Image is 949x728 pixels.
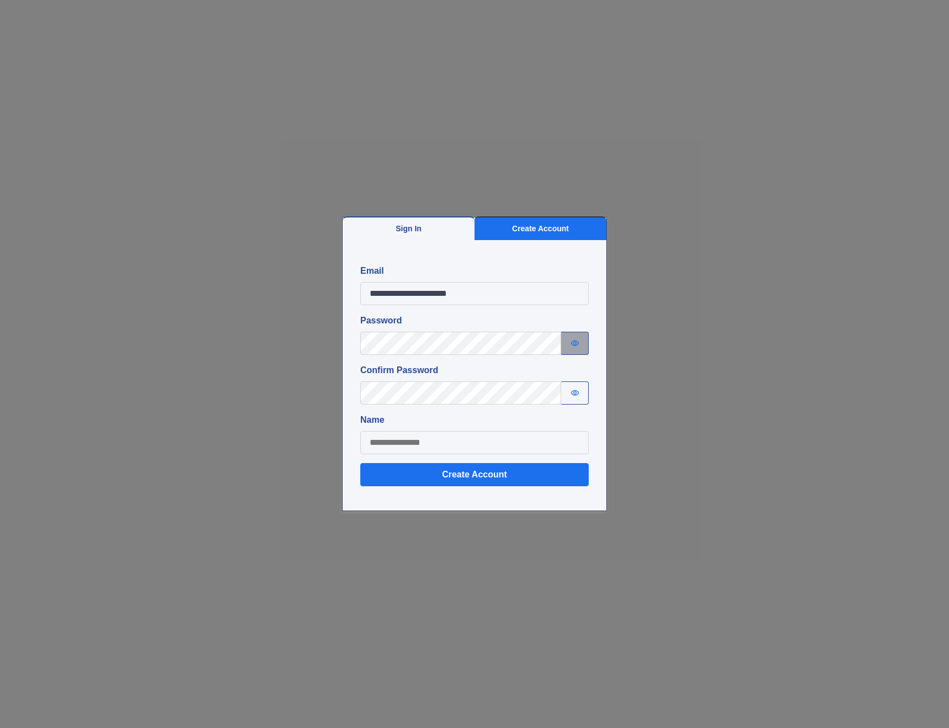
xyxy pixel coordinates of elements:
label: Email [360,264,589,278]
button: Show password [561,332,589,355]
button: Create Account [474,216,606,240]
button: Show password [561,381,589,405]
button: Create Account [360,463,589,486]
label: Password [360,314,589,327]
label: Confirm Password [360,364,589,377]
button: Sign In [343,216,474,240]
label: Name [360,413,589,427]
